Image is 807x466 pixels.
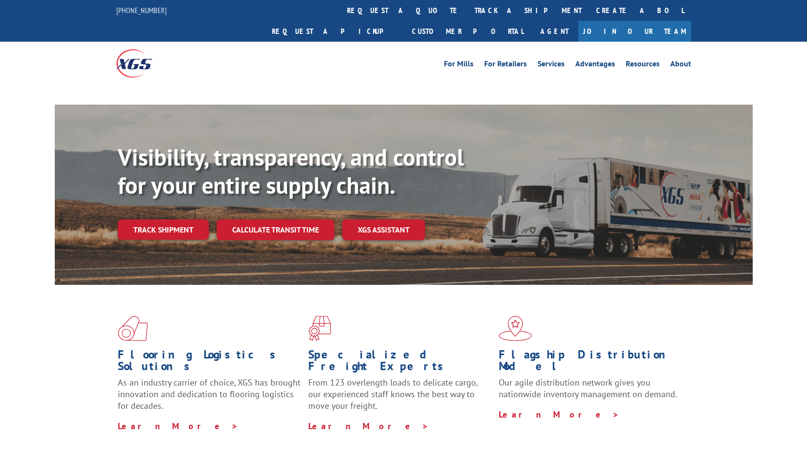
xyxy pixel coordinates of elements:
a: About [670,60,691,71]
a: Agent [531,21,578,42]
a: Customer Portal [405,21,531,42]
a: For Retailers [484,60,527,71]
a: Learn More > [499,409,619,420]
a: Learn More > [118,420,238,432]
span: As an industry carrier of choice, XGS has brought innovation and dedication to flooring logistics... [118,377,301,411]
a: Join Our Team [578,21,691,42]
h1: Flagship Distribution Model [499,349,682,377]
a: For Mills [444,60,474,71]
a: Services [538,60,565,71]
a: Track shipment [118,219,209,240]
img: xgs-icon-total-supply-chain-intelligence-red [118,316,148,341]
a: [PHONE_NUMBER] [116,5,167,15]
a: Resources [626,60,660,71]
a: Learn More > [308,420,429,432]
a: XGS ASSISTANT [342,219,425,240]
a: Calculate transit time [217,219,334,240]
h1: Flooring Logistics Solutions [118,349,301,377]
a: Request a pickup [265,21,405,42]
span: Our agile distribution network gives you nationwide inventory management on demand. [499,377,677,400]
b: Visibility, transparency, and control for your entire supply chain. [118,142,464,200]
h1: Specialized Freight Experts [308,349,491,377]
p: From 123 overlength loads to delicate cargo, our experienced staff knows the best way to move you... [308,377,491,420]
a: Advantages [575,60,615,71]
img: xgs-icon-focused-on-flooring-red [308,316,331,341]
img: xgs-icon-flagship-distribution-model-red [499,316,532,341]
